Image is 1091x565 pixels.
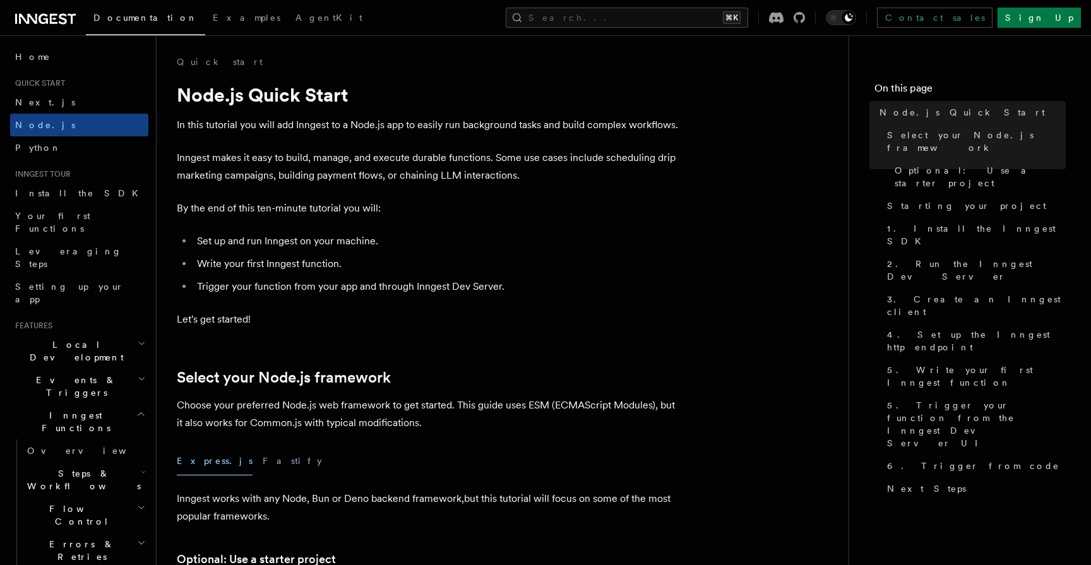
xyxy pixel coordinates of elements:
span: Flow Control [22,503,137,528]
span: Events & Triggers [10,374,138,399]
span: 5. Trigger your function from the Inngest Dev Server UI [887,399,1066,449]
span: Leveraging Steps [15,246,122,269]
a: Next.js [10,91,148,114]
button: Flow Control [22,497,148,533]
span: Install the SDK [15,188,146,198]
span: Home [15,51,51,63]
span: Select your Node.js framework [887,129,1066,154]
p: Inngest makes it easy to build, manage, and execute durable functions. Some use cases include sch... [177,149,682,184]
span: AgentKit [295,13,362,23]
span: Quick start [10,78,65,88]
span: Steps & Workflows [22,467,141,492]
a: Home [10,45,148,68]
p: In this tutorial you will add Inngest to a Node.js app to easily run background tasks and build c... [177,116,682,134]
button: Fastify [263,447,322,475]
a: Quick start [177,56,263,68]
span: 3. Create an Inngest client [887,293,1066,318]
span: Examples [213,13,280,23]
span: Next Steps [887,482,966,495]
span: Node.js Quick Start [879,106,1045,119]
span: Your first Functions [15,211,90,234]
li: Set up and run Inngest on your machine. [193,232,682,250]
a: Your first Functions [10,205,148,240]
a: Contact sales [877,8,993,28]
span: Next.js [15,97,75,107]
a: Leveraging Steps [10,240,148,275]
p: Choose your preferred Node.js web framework to get started. This guide uses ESM (ECMAScript Modul... [177,396,682,432]
span: 5. Write your first Inngest function [887,364,1066,389]
a: Overview [22,439,148,462]
span: Node.js [15,120,75,130]
span: 1. Install the Inngest SDK [887,222,1066,247]
span: Starting your project [887,199,1046,212]
a: 6. Trigger from code [882,455,1066,477]
span: Local Development [10,338,138,364]
a: Setting up your app [10,275,148,311]
span: Python [15,143,61,153]
span: Inngest tour [10,169,71,179]
span: Inngest Functions [10,409,136,434]
li: Trigger your function from your app and through Inngest Dev Server. [193,278,682,295]
a: Sign Up [998,8,1081,28]
span: Features [10,321,52,331]
button: Events & Triggers [10,369,148,404]
a: Select your Node.js framework [882,124,1066,159]
a: 3. Create an Inngest client [882,288,1066,323]
button: Local Development [10,333,148,369]
kbd: ⌘K [723,11,741,24]
p: By the end of this ten-minute tutorial you will: [177,199,682,217]
span: Setting up your app [15,282,124,304]
span: Optional: Use a starter project [895,164,1066,189]
span: 4. Set up the Inngest http endpoint [887,328,1066,354]
li: Write your first Inngest function. [193,255,682,273]
a: 2. Run the Inngest Dev Server [882,253,1066,288]
p: Let's get started! [177,311,682,328]
a: Install the SDK [10,182,148,205]
a: Examples [205,4,288,34]
a: AgentKit [288,4,370,34]
button: Inngest Functions [10,404,148,439]
a: Python [10,136,148,159]
span: Documentation [93,13,198,23]
h4: On this page [874,81,1066,101]
span: Overview [27,446,157,456]
a: 1. Install the Inngest SDK [882,217,1066,253]
a: Select your Node.js framework [177,369,391,386]
a: Node.js Quick Start [874,101,1066,124]
button: Search...⌘K [506,8,748,28]
span: 2. Run the Inngest Dev Server [887,258,1066,283]
button: Express.js [177,447,253,475]
a: Documentation [86,4,205,35]
a: 4. Set up the Inngest http endpoint [882,323,1066,359]
a: 5. Trigger your function from the Inngest Dev Server UI [882,394,1066,455]
h1: Node.js Quick Start [177,83,682,106]
button: Toggle dark mode [826,10,856,25]
button: Steps & Workflows [22,462,148,497]
a: Starting your project [882,194,1066,217]
a: 5. Write your first Inngest function [882,359,1066,394]
span: Errors & Retries [22,538,137,563]
a: Next Steps [882,477,1066,500]
a: Optional: Use a starter project [890,159,1066,194]
a: Node.js [10,114,148,136]
span: 6. Trigger from code [887,460,1059,472]
p: Inngest works with any Node, Bun or Deno backend framework,but this tutorial will focus on some o... [177,490,682,525]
